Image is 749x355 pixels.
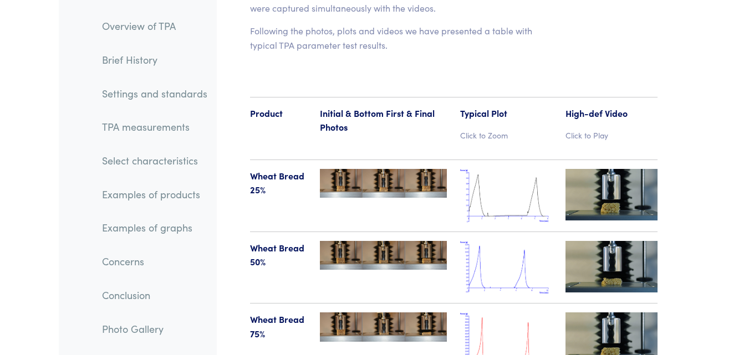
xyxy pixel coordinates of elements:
[93,182,216,207] a: Examples of products
[320,312,447,341] img: wheat_bread-75-123-tpa.jpg
[320,241,447,270] img: wheat_bread-50-123-tpa.jpg
[250,241,307,269] p: Wheat Bread 50%
[93,47,216,73] a: Brief History
[250,312,307,341] p: Wheat Bread 75%
[93,249,216,274] a: Concerns
[93,215,216,240] a: Examples of graphs
[460,241,552,295] img: wheat_bread_tpa_50.png
[93,80,216,106] a: Settings and standards
[565,106,658,121] p: High-def Video
[565,241,658,292] img: wheat_bread-videotn-50.jpg
[93,282,216,308] a: Conclusion
[93,114,216,140] a: TPA measurements
[250,24,539,52] p: Following the photos, plots and videos we have presented a table with typical TPA parameter test ...
[565,129,658,141] p: Click to Play
[320,169,447,198] img: wheat_bread-25-123-tpa.jpg
[93,316,216,341] a: Photo Gallery
[250,169,307,197] p: Wheat Bread 25%
[460,106,552,121] p: Typical Plot
[320,106,447,135] p: Initial & Bottom First & Final Photos
[460,129,552,141] p: Click to Zoom
[250,106,307,121] p: Product
[565,169,658,220] img: wheat_bread-videotn-25.jpg
[93,13,216,39] a: Overview of TPA
[460,169,552,223] img: wheat_bread_tpa_25.png
[93,148,216,173] a: Select characteristics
